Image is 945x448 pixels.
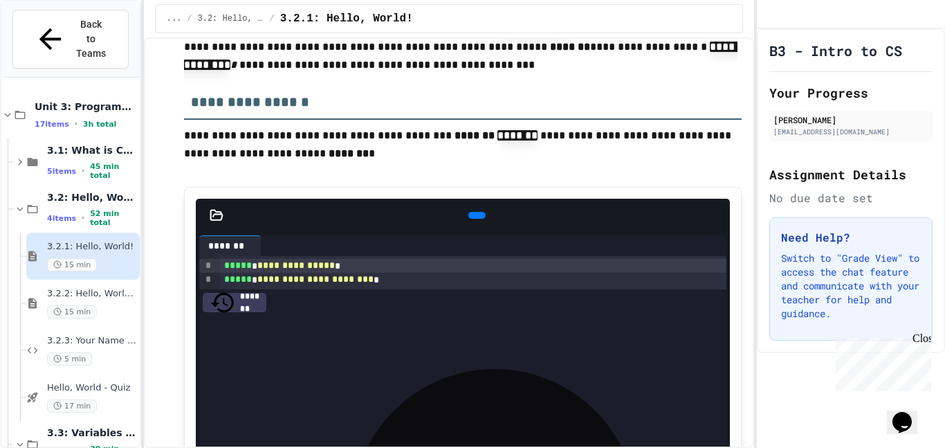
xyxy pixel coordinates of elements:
[75,17,107,61] span: Back to Teams
[47,214,76,223] span: 4 items
[187,13,192,24] span: /
[82,165,84,177] span: •
[47,335,137,347] span: 3.2.3: Your Name and Favorite Movie
[769,165,933,184] h2: Assignment Details
[47,427,137,439] span: 3.3: Variables and Data Types
[47,167,76,176] span: 5 items
[781,229,921,246] h3: Need Help?
[887,393,931,434] iframe: chat widget
[167,13,182,24] span: ...
[90,162,137,180] span: 45 min total
[769,83,933,102] h2: Your Progress
[773,114,928,126] div: [PERSON_NAME]
[12,10,129,69] button: Back to Teams
[47,352,92,366] span: 5 min
[47,382,137,394] span: Hello, World - Quiz
[769,190,933,206] div: No due date set
[769,41,902,60] h1: B3 - Intro to CS
[47,241,137,253] span: 3.2.1: Hello, World!
[83,120,117,129] span: 3h total
[47,144,137,156] span: 3.1: What is Code?
[47,288,137,300] span: 3.2.2: Hello, World! - Review
[90,209,137,227] span: 52 min total
[47,191,137,204] span: 3.2: Hello, World!
[75,118,77,129] span: •
[35,120,69,129] span: 17 items
[6,6,95,88] div: Chat with us now!Close
[280,10,413,27] span: 3.2.1: Hello, World!
[47,305,97,319] span: 15 min
[198,13,264,24] span: 3.2: Hello, World!
[82,213,84,224] span: •
[830,332,931,391] iframe: chat widget
[47,258,97,271] span: 15 min
[47,400,97,413] span: 17 min
[35,100,137,113] span: Unit 3: Programming Fundamentals
[270,13,275,24] span: /
[781,251,921,321] p: Switch to "Grade View" to access the chat feature and communicate with your teacher for help and ...
[773,127,928,137] div: [EMAIL_ADDRESS][DOMAIN_NAME]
